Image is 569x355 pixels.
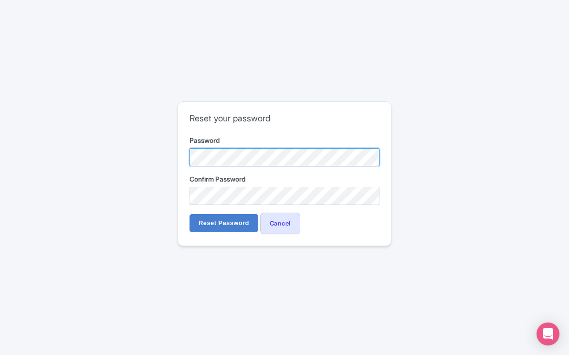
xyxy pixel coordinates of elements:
label: Password [190,135,379,145]
div: Open Intercom Messenger [537,323,559,345]
h2: Reset your password [190,113,379,124]
input: Reset Password [190,214,258,232]
label: Confirm Password [190,174,379,184]
a: Cancel [260,213,300,234]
